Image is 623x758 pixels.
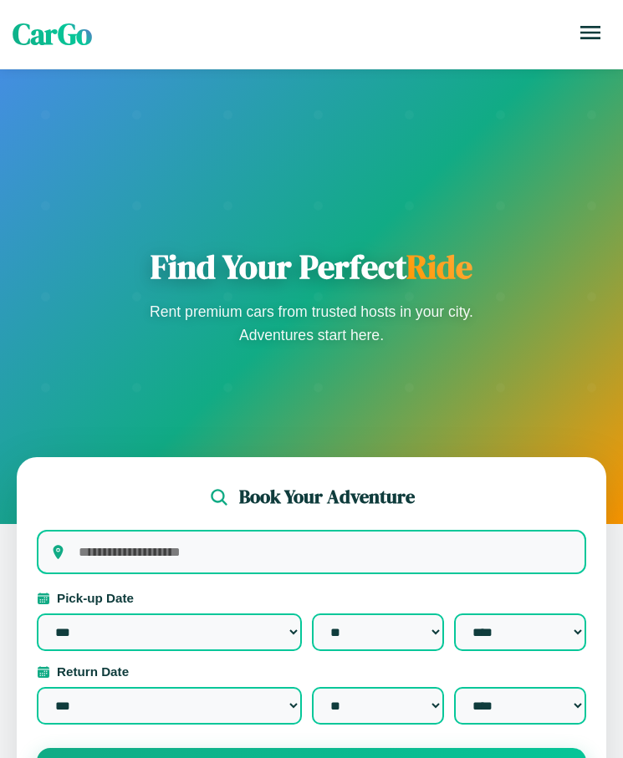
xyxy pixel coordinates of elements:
span: Ride [406,244,472,289]
label: Pick-up Date [37,591,586,605]
p: Rent premium cars from trusted hosts in your city. Adventures start here. [145,300,479,347]
h2: Book Your Adventure [239,484,415,510]
span: CarGo [13,14,92,54]
h1: Find Your Perfect [145,247,479,287]
label: Return Date [37,664,586,679]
